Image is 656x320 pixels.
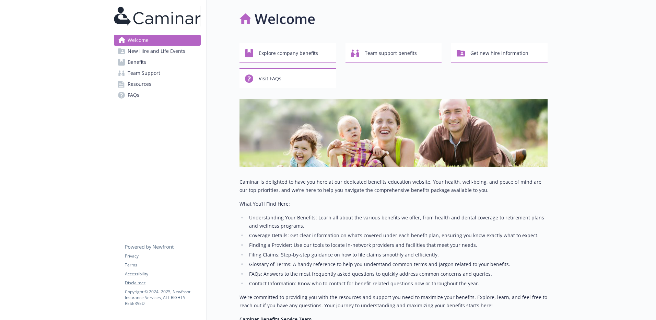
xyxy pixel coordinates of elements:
[128,68,160,79] span: Team Support
[470,47,528,60] span: Get new hire information
[255,9,315,29] h1: Welcome
[128,46,185,57] span: New Hire and Life Events
[114,46,201,57] a: New Hire and Life Events
[114,90,201,101] a: FAQs
[125,253,200,259] a: Privacy
[125,289,200,306] p: Copyright © 2024 - 2025 , Newfront Insurance Services, ALL RIGHTS RESERVED
[239,43,336,63] button: Explore company benefits
[128,35,149,46] span: Welcome
[259,47,318,60] span: Explore company benefits
[239,68,336,88] button: Visit FAQs
[247,214,548,230] li: Understanding Your Benefits: Learn all about the various benefits we offer, from health and denta...
[114,79,201,90] a: Resources
[239,99,548,167] img: overview page banner
[125,280,200,286] a: Disclaimer
[247,260,548,268] li: Glossary of Terms: A handy reference to help you understand common terms and jargon related to yo...
[247,241,548,249] li: Finding a Provider: Use our tools to locate in-network providers and facilities that meet your ne...
[239,293,548,310] p: We’re committed to providing you with the resources and support you need to maximize your benefit...
[247,279,548,288] li: Contact Information: Know who to contact for benefit-related questions now or throughout the year.
[128,79,151,90] span: Resources
[239,178,548,194] p: Caminar is delighted to have you here at our dedicated benefits education website. Your health, w...
[128,57,146,68] span: Benefits
[114,35,201,46] a: Welcome
[451,43,548,63] button: Get new hire information
[345,43,442,63] button: Team support benefits
[247,270,548,278] li: FAQs: Answers to the most frequently asked questions to quickly address common concerns and queries.
[259,72,281,85] span: Visit FAQs
[125,262,200,268] a: Terms
[247,231,548,240] li: Coverage Details: Get clear information on what’s covered under each benefit plan, ensuring you k...
[125,271,200,277] a: Accessibility
[247,251,548,259] li: Filing Claims: Step-by-step guidance on how to file claims smoothly and efficiently.
[239,200,548,208] p: What You’ll Find Here:
[365,47,417,60] span: Team support benefits
[114,57,201,68] a: Benefits
[114,68,201,79] a: Team Support
[128,90,139,101] span: FAQs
